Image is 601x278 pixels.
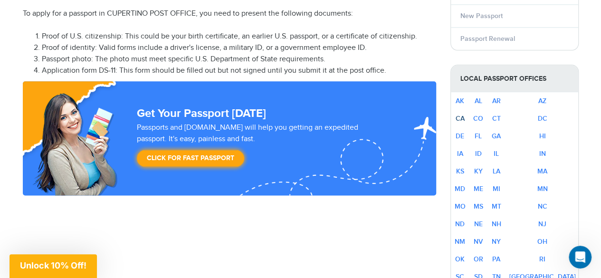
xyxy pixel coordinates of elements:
[538,202,547,211] a: NC
[537,167,547,175] a: MA
[539,132,546,140] a: HI
[538,115,547,123] a: DC
[474,238,483,246] a: NV
[456,97,464,105] a: AK
[455,185,465,193] a: MD
[474,167,483,175] a: KY
[474,202,483,211] a: MS
[42,65,436,77] li: Application form DS-11: This form should be filled out but not signed until you submit it at the ...
[133,122,392,172] div: Passports and [DOMAIN_NAME] will help you getting an expedited passport. It's easy, painless and ...
[475,97,482,105] a: AL
[474,185,483,193] a: ME
[537,185,548,193] a: MN
[137,106,266,120] strong: Get Your Passport [DATE]
[456,132,464,140] a: DE
[20,260,86,270] span: Unlock 10% Off!
[474,220,483,228] a: NE
[451,65,578,92] strong: Local Passport Offices
[493,185,500,193] a: MI
[539,255,545,263] a: RI
[457,150,463,158] a: IA
[538,220,546,228] a: NJ
[137,150,244,167] a: Click for Fast Passport
[475,132,482,140] a: FL
[455,255,465,263] a: OK
[492,97,501,105] a: AR
[455,238,465,246] a: NM
[460,35,515,43] a: Passport Renewal
[569,246,591,268] iframe: Intercom live chat
[475,150,482,158] a: ID
[42,54,436,65] li: Passport photo: The photo must meet specific U.S. Department of State requirements.
[492,132,501,140] a: GA
[473,115,483,123] a: CO
[474,255,483,263] a: OR
[494,150,499,158] a: IL
[460,12,503,20] a: New Passport
[492,255,500,263] a: PA
[492,220,501,228] a: NH
[42,42,436,54] li: Proof of identity: Valid forms include a driver's license, a military ID, or a government employe...
[23,8,436,19] p: To apply for a passport in CUPERTINO POST OFFICE, you need to present the following documents:
[10,254,97,278] div: Unlock 10% Off!
[492,115,501,123] a: CT
[42,31,436,42] li: Proof of U.S. citizenship: This could be your birth certificate, an earlier U.S. passport, or a c...
[492,202,501,211] a: MT
[456,115,465,123] a: CA
[455,220,465,228] a: ND
[537,238,547,246] a: OH
[456,167,464,175] a: KS
[539,150,546,158] a: IN
[492,238,501,246] a: NY
[538,97,546,105] a: AZ
[493,167,500,175] a: LA
[455,202,466,211] a: MO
